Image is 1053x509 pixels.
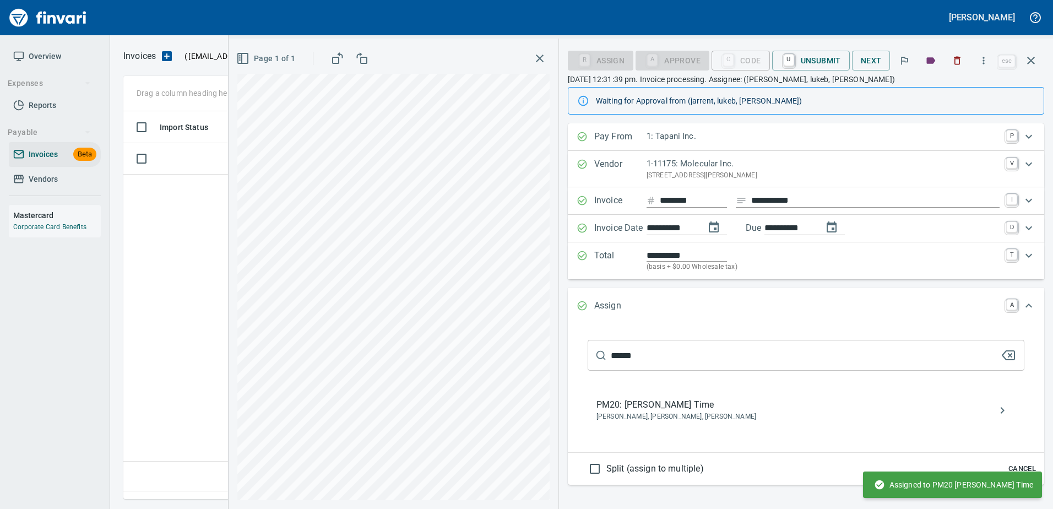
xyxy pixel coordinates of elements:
button: change date [701,214,727,241]
span: Expenses [8,77,91,90]
p: (basis + $0.00 Wholesale tax) [647,262,1000,273]
p: 1: Tapani Inc. [647,130,1000,143]
p: Pay From [594,130,647,144]
div: Expand [568,288,1044,324]
button: Next [852,51,891,71]
button: change due date [818,214,845,241]
span: Close invoice [996,47,1044,74]
p: Drag a column heading here to group the table [137,88,298,99]
span: Vendors [29,172,58,186]
div: Waiting for Approval from (jarrent, lukeb, [PERSON_NAME]) [596,91,1035,111]
span: Split (assign to multiple) [606,462,704,475]
span: Overview [29,50,61,63]
svg: Invoice number [647,194,655,207]
a: Vendors [9,167,101,192]
nav: breadcrumb [123,50,156,63]
span: Next [861,54,882,68]
a: T [1006,249,1017,260]
button: Upload an Invoice [156,50,178,63]
div: Expand [568,242,1044,279]
a: Overview [9,44,101,69]
button: Labels [919,48,943,73]
button: Discard [945,48,969,73]
a: I [1006,194,1017,205]
span: Beta [73,148,96,161]
a: Reports [9,93,101,118]
p: Invoice Date [594,221,647,236]
a: U [784,54,794,66]
button: More [971,48,996,73]
button: Payable [3,122,95,143]
a: Corporate Card Benefits [13,223,86,231]
span: Import Status [160,121,208,134]
a: P [1006,130,1017,141]
div: Expand [568,187,1044,215]
a: A [1006,299,1017,310]
a: D [1006,221,1017,232]
p: ( ) [178,51,317,62]
span: [PERSON_NAME], [PERSON_NAME], [PERSON_NAME] [596,411,998,423]
button: Flag [892,48,916,73]
span: [EMAIL_ADDRESS][DOMAIN_NAME] [187,51,314,62]
h5: [PERSON_NAME] [949,12,1015,23]
p: Invoice [594,194,647,208]
nav: assign [588,388,1024,432]
p: [DATE] 12:31:39 pm. Invoice processing. Assignee: ([PERSON_NAME], lukeb, [PERSON_NAME]) [568,74,1044,85]
span: Invoices [29,148,58,161]
span: Unsubmit [781,51,841,70]
h6: Mastercard [13,209,101,221]
div: Expand [568,215,1044,242]
p: 1-11175: Molecular Inc. [647,158,1000,170]
div: Expand [568,324,1044,485]
button: [PERSON_NAME] [946,9,1018,26]
span: Cancel [1007,463,1037,475]
span: PM20: [PERSON_NAME] Time [596,398,998,411]
img: Finvari [7,4,89,31]
div: Assign [568,55,633,64]
a: InvoicesBeta [9,142,101,167]
p: Due [746,221,798,235]
span: Page 1 of 1 [238,52,295,66]
div: Coding Required [636,55,709,64]
span: Import Status [160,121,222,134]
p: [STREET_ADDRESS][PERSON_NAME] [647,170,1000,181]
button: Cancel [1005,461,1040,478]
a: V [1006,158,1017,169]
button: Page 1 of 1 [234,48,300,69]
span: Reports [29,99,56,112]
a: esc [998,55,1015,67]
p: Assign [594,299,647,313]
button: Expenses [3,73,95,94]
p: Invoices [123,50,156,63]
p: Total [594,249,647,273]
span: Payable [8,126,91,139]
button: UUnsubmit [772,51,850,71]
div: PM20: [PERSON_NAME] Time[PERSON_NAME], [PERSON_NAME], [PERSON_NAME] [588,393,1024,428]
p: Vendor [594,158,647,181]
div: Expand [568,151,1044,187]
div: Expand [568,123,1044,151]
div: Code [712,55,770,64]
span: Assigned to PM20 [PERSON_NAME] Time [874,479,1033,490]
